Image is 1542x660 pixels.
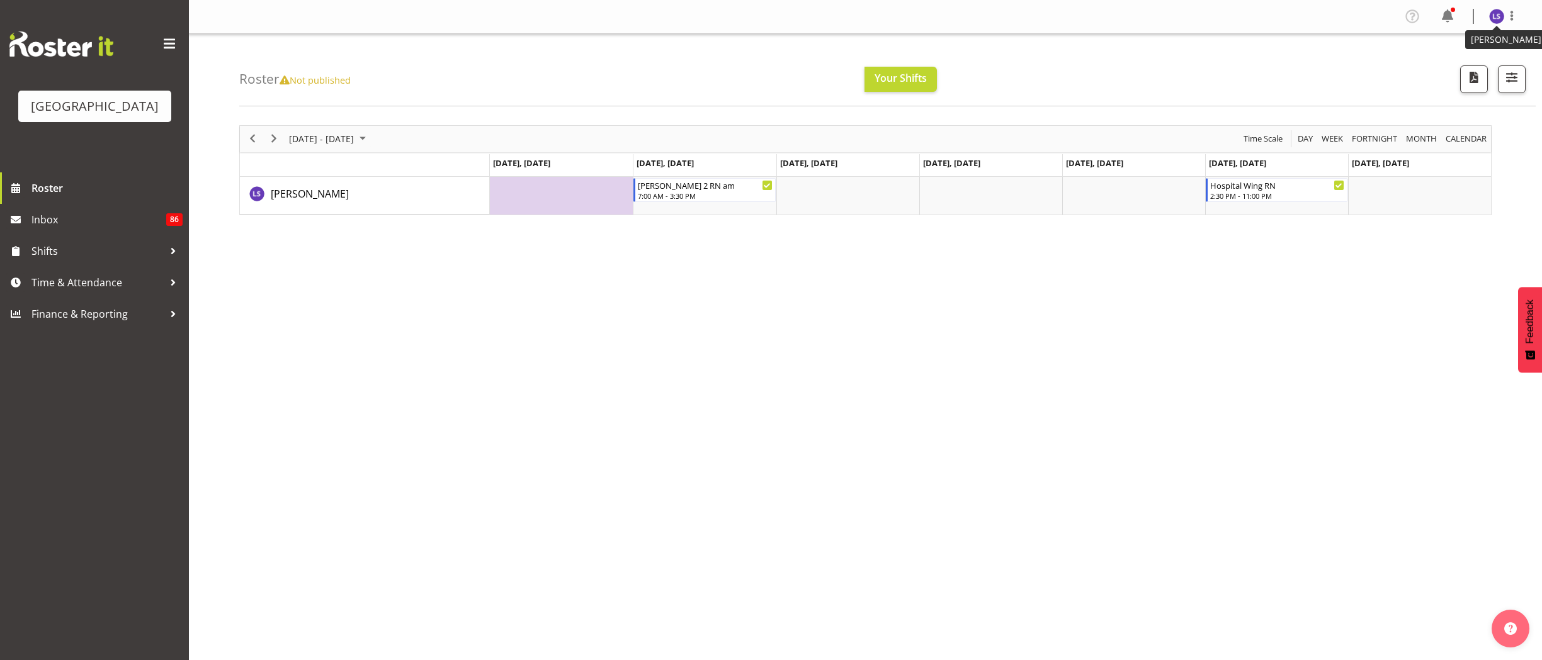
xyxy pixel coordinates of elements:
span: [DATE], [DATE] [637,157,694,169]
div: 7:00 AM - 3:30 PM [638,191,772,201]
div: Timeline Week of November 7, 2025 [239,125,1492,215]
div: November 03 - 09, 2025 [285,126,373,152]
td: Liz Schofield resource [240,177,490,215]
span: Roster [31,179,183,198]
button: Timeline Month [1404,131,1439,147]
span: Shifts [31,242,164,260]
button: Next [266,131,283,147]
span: [DATE], [DATE] [1352,157,1409,169]
span: [DATE], [DATE] [780,157,837,169]
div: [GEOGRAPHIC_DATA] [31,97,159,116]
span: 86 [166,213,183,226]
span: [DATE], [DATE] [1066,157,1123,169]
div: Liz Schofield"s event - Hospital Wing RN Begin From Saturday, November 8, 2025 at 2:30:00 PM GMT+... [1206,178,1347,202]
table: Timeline Week of November 7, 2025 [490,177,1491,215]
div: [PERSON_NAME] 2 RN am [638,179,772,191]
div: 2:30 PM - 11:00 PM [1210,191,1344,201]
span: Week [1320,131,1344,147]
img: Rosterit website logo [9,31,113,57]
button: Timeline Day [1296,131,1315,147]
span: Feedback [1524,299,1536,344]
span: [DATE], [DATE] [1209,157,1266,169]
a: [PERSON_NAME] [271,186,349,201]
span: [PERSON_NAME] [271,187,349,201]
button: Download a PDF of the roster according to the set date range. [1460,65,1488,93]
span: Fortnight [1351,131,1398,147]
button: Previous [244,131,261,147]
div: Liz Schofield"s event - Ressie 2 RN am Begin From Tuesday, November 4, 2025 at 7:00:00 AM GMT+13:... [633,178,775,202]
button: Timeline Week [1320,131,1346,147]
div: next period [263,126,285,152]
button: Time Scale [1242,131,1285,147]
span: [DATE], [DATE] [923,157,980,169]
span: Your Shifts [875,71,927,85]
span: [DATE], [DATE] [493,157,550,169]
button: Month [1444,131,1489,147]
button: Filter Shifts [1498,65,1526,93]
button: Your Shifts [865,67,937,92]
span: Time Scale [1242,131,1284,147]
span: [DATE] - [DATE] [288,131,355,147]
div: Hospital Wing RN [1210,179,1344,191]
button: November 2025 [287,131,371,147]
span: calendar [1444,131,1488,147]
span: Not published [280,74,351,86]
div: previous period [242,126,263,152]
span: Day [1296,131,1314,147]
span: Time & Attendance [31,273,164,292]
span: Inbox [31,210,166,229]
img: liz-schofield10772.jpg [1489,9,1504,24]
img: help-xxl-2.png [1504,622,1517,635]
span: Month [1405,131,1438,147]
button: Fortnight [1350,131,1400,147]
button: Feedback - Show survey [1518,287,1542,372]
span: Finance & Reporting [31,305,164,323]
h4: Roster [239,72,351,86]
